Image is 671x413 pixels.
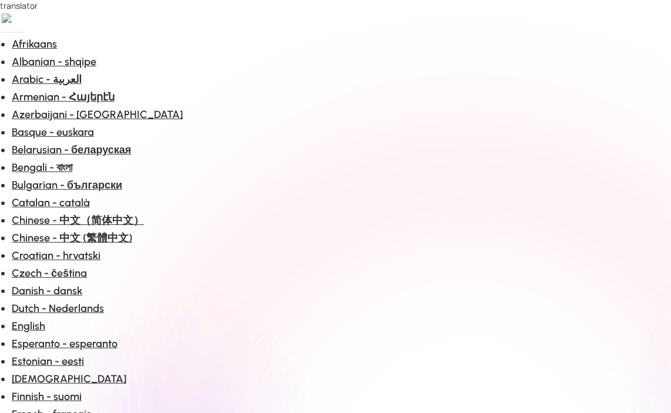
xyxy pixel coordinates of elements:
[12,284,82,297] a: Danish - dansk
[12,372,126,385] a: [DEMOGRAPHIC_DATA]
[12,196,90,209] a: Catalan - català
[12,143,131,156] a: Belarusian - беларуская
[12,38,57,51] a: Afrikaans
[12,214,144,227] a: Chinese - 中文（简体中文）
[2,14,11,23] img: right-arrow.png
[12,90,115,103] a: Armenian - Հայերէն
[12,355,84,368] a: Estonian - eesti
[12,390,82,403] a: Finnish - suomi
[12,320,45,333] a: English
[12,337,118,350] a: Esperanto - esperanto
[12,302,104,315] a: Dutch - Nederlands
[12,126,94,139] a: Basque - euskara
[12,249,100,262] a: Croatian - hrvatski
[12,73,82,86] a: Arabic - ‎‫العربية‬‎
[12,267,87,280] a: Czech - čeština
[12,161,72,174] a: Bengali - বাংলা
[12,55,96,68] a: Albanian - shqipe
[12,179,122,192] a: Bulgarian - български
[12,108,183,121] a: Azerbaijani - [GEOGRAPHIC_DATA]
[12,231,132,244] a: Chinese - 中文 (繁體中文)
